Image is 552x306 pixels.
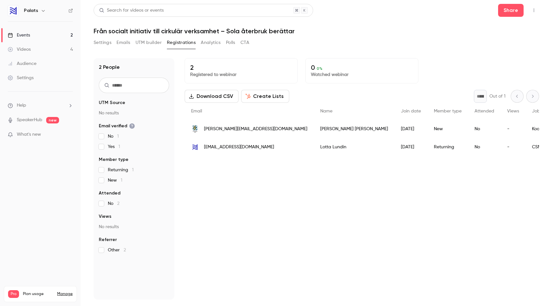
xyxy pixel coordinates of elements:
button: Create Lists [241,90,289,103]
span: Member type [434,109,462,113]
span: New [108,177,122,184]
div: Audience [8,60,36,67]
div: Lotta Lundin [314,138,394,156]
span: Pro [8,290,19,298]
span: Join date [401,109,421,113]
div: - [501,120,526,138]
span: 2 [124,248,126,252]
button: Share [498,4,524,17]
img: stadsfast.goteborg.se [191,125,199,133]
span: new [46,117,59,123]
button: Analytics [201,37,221,48]
span: Email [191,109,202,113]
button: Settings [94,37,111,48]
div: Search for videos or events [99,7,164,14]
a: Manage [57,291,73,297]
span: Plan usage [23,291,53,297]
div: Events [8,32,30,38]
span: UTM Source [99,100,125,106]
button: Emails [117,37,130,48]
span: 1 [117,134,119,139]
span: Other [108,247,126,253]
span: 1 [132,168,134,172]
div: No [468,138,501,156]
span: [EMAIL_ADDRESS][DOMAIN_NAME] [204,144,274,151]
span: Attended [99,190,120,196]
span: What's new [17,131,41,138]
span: Returning [108,167,134,173]
button: UTM builder [136,37,162,48]
p: No results [99,110,169,116]
img: palats.io [191,143,199,151]
div: [DATE] [394,120,427,138]
p: Out of 1 [489,93,506,100]
span: 1 [118,144,120,149]
span: Member type [99,156,128,163]
span: Job title [532,109,549,113]
button: Polls [226,37,235,48]
span: 0 % [317,66,322,71]
img: Palats [8,5,18,16]
button: Download CSV [185,90,239,103]
a: SpeakerHub [17,117,42,123]
span: No [108,133,119,140]
div: No [468,120,501,138]
h1: 2 People [99,63,120,71]
div: Videos [8,46,31,53]
p: No results [99,224,169,230]
p: 0 [311,64,413,71]
div: [PERSON_NAME] [PERSON_NAME] [314,120,394,138]
h6: Palats [24,7,38,14]
iframe: Noticeable Trigger [65,132,73,138]
span: 1 [121,178,122,183]
div: [DATE] [394,138,427,156]
button: Registrations [167,37,196,48]
p: Registered to webinar [190,71,292,78]
section: facet-groups [99,100,169,253]
div: Settings [8,75,34,81]
span: Views [99,213,111,220]
p: 2 [190,64,292,71]
div: - [501,138,526,156]
span: Attended [475,109,494,113]
span: No [108,200,119,207]
h1: Från socialt initiativ till cirkulär verksamhet – Sola återbruk berättar [94,27,539,35]
span: Help [17,102,26,109]
span: 2 [117,201,119,206]
span: Referrer [99,237,117,243]
p: Watched webinar [311,71,413,78]
span: [PERSON_NAME][EMAIL_ADDRESS][DOMAIN_NAME] [204,126,307,132]
span: Name [320,109,332,113]
div: Returning [427,138,468,156]
span: Email verified [99,123,135,129]
span: Yes [108,143,120,150]
span: Views [507,109,519,113]
div: New [427,120,468,138]
button: CTA [240,37,249,48]
li: help-dropdown-opener [8,102,73,109]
